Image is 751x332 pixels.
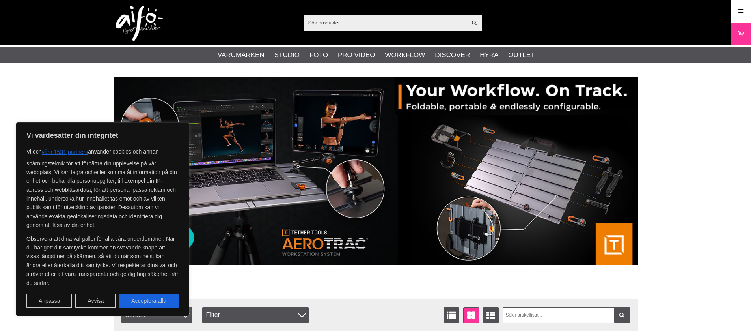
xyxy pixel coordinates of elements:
a: Workflow [385,50,425,60]
a: Varumärken [218,50,265,60]
img: Annons:007 banner-header-aerotrac-1390x500.jpg [114,77,638,265]
a: Hyra [480,50,498,60]
p: Vi värdesätter din integritet [26,131,179,140]
img: logo.png [116,6,163,41]
a: Listvisning [444,307,459,323]
input: Sök produkter ... [304,17,467,28]
p: Vi och använder cookies och annan spårningsteknik för att förbättra din upplevelse på vår webbpla... [26,145,179,230]
p: Observera att dina val gäller för alla våra underdomäner. När du har gett ditt samtycke kommer en... [26,234,179,287]
a: Pro Video [338,50,375,60]
input: Sök i artikellista ... [503,307,630,323]
a: Studio [274,50,300,60]
div: Filter [202,307,309,323]
div: Vi värdesätter din integritet [16,122,189,316]
a: Filtrera [614,307,630,323]
a: Outlet [508,50,535,60]
button: våra 1531 partners [42,145,88,159]
a: Fönstervisning [463,307,479,323]
button: Avvisa [75,294,116,308]
a: Utökad listvisning [483,307,499,323]
button: Acceptera alla [119,294,179,308]
a: Foto [309,50,328,60]
a: Discover [435,50,470,60]
button: Anpassa [26,294,72,308]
